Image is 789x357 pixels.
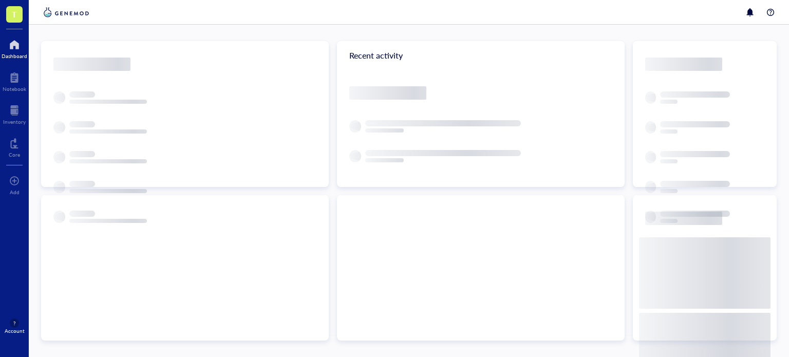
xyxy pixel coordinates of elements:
div: Dashboard [2,53,27,59]
span: T [12,8,17,21]
span: ? [13,320,15,326]
a: Dashboard [2,36,27,59]
div: Inventory [3,119,26,125]
div: Core [9,152,20,158]
div: Account [5,328,25,334]
img: genemod-logo [41,6,91,18]
a: Core [9,135,20,158]
a: Inventory [3,102,26,125]
div: Notebook [3,86,26,92]
a: Notebook [3,69,26,92]
div: Recent activity [337,41,625,70]
div: Add [10,189,20,195]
